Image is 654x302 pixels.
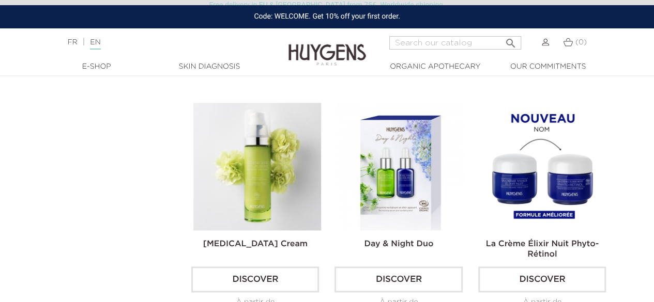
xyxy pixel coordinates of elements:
[575,39,587,46] span: (0)
[90,39,100,50] a: EN
[389,36,521,50] input: Search
[67,39,77,46] a: FR
[478,266,606,292] a: Discover
[501,33,520,47] button: 
[191,266,319,292] a: Discover
[334,266,462,292] a: Discover
[337,103,464,230] img: Day & Night Duo
[45,61,148,72] a: E-Shop
[193,103,321,230] img: Hyaluronic Acid Cream
[496,61,600,72] a: Our commitments
[288,27,366,67] img: Huygens
[158,61,261,72] a: Skin Diagnosis
[364,240,433,248] a: Day & Night Duo
[505,34,517,46] i: 
[384,61,487,72] a: Organic Apothecary
[203,240,308,248] a: [MEDICAL_DATA] Cream
[485,240,598,259] a: La Crème Élixir Nuit Phyto-Rétinol
[62,36,265,49] div: |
